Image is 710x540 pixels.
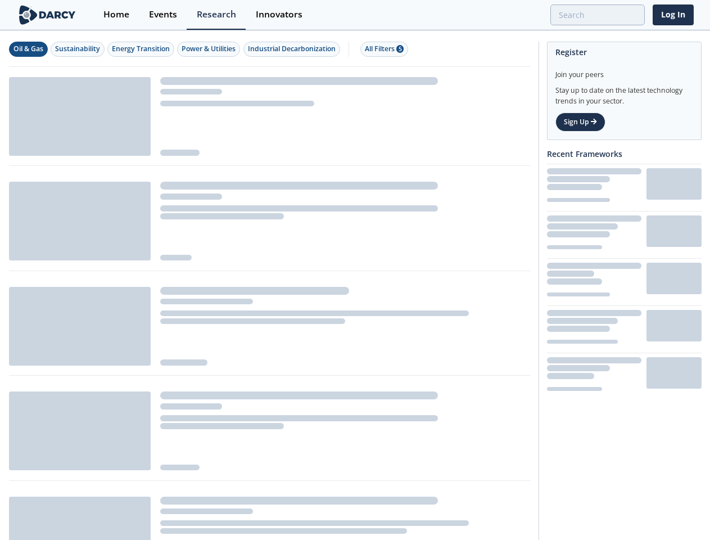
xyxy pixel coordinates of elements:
[653,4,694,25] a: Log In
[177,42,240,57] button: Power & Utilities
[51,42,105,57] button: Sustainability
[9,42,48,57] button: Oil & Gas
[243,42,340,57] button: Industrial Decarbonization
[112,44,170,54] div: Energy Transition
[103,10,129,19] div: Home
[555,62,693,80] div: Join your peers
[547,144,702,164] div: Recent Frameworks
[555,112,605,132] a: Sign Up
[13,44,43,54] div: Oil & Gas
[182,44,236,54] div: Power & Utilities
[248,44,336,54] div: Industrial Decarbonization
[256,10,302,19] div: Innovators
[149,10,177,19] div: Events
[360,42,408,57] button: All Filters 5
[396,45,404,53] span: 5
[550,4,645,25] input: Advanced Search
[365,44,404,54] div: All Filters
[197,10,236,19] div: Research
[55,44,100,54] div: Sustainability
[17,5,78,25] img: logo-wide.svg
[107,42,174,57] button: Energy Transition
[555,42,693,62] div: Register
[555,80,693,106] div: Stay up to date on the latest technology trends in your sector.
